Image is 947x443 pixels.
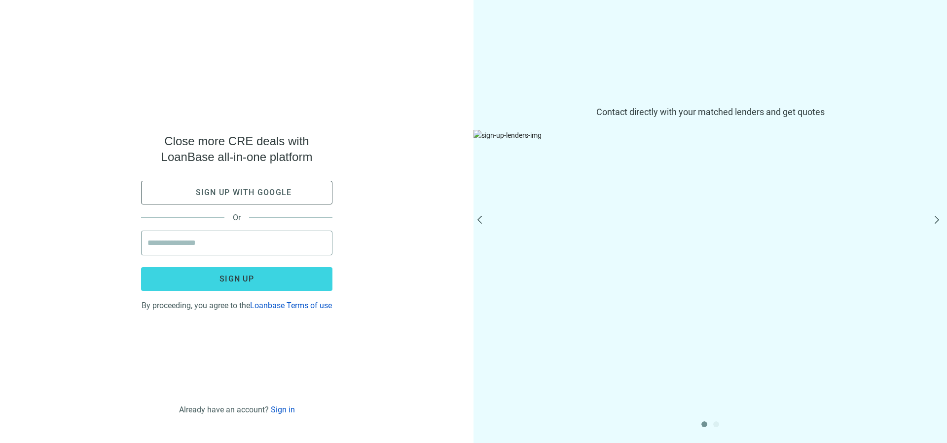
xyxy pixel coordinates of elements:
span: Close more CRE deals with LoanBase all-in-one platform [141,133,332,165]
span: Sign up with google [196,188,292,197]
button: 2 [713,421,719,427]
span: Sign up [219,274,254,283]
button: prev [477,216,489,228]
button: next [931,216,943,228]
button: 1 [701,421,707,427]
a: Sign in [271,405,295,414]
span: Contact directly with your matched lenders and get quotes [473,106,947,118]
a: Loanbase Terms of use [250,301,332,310]
span: Or [224,213,249,222]
div: By proceeding, you agree to the [141,299,332,310]
img: sign-up-lenders-img [473,130,947,337]
button: Sign up with google [141,181,332,204]
button: Sign up [141,267,332,291]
